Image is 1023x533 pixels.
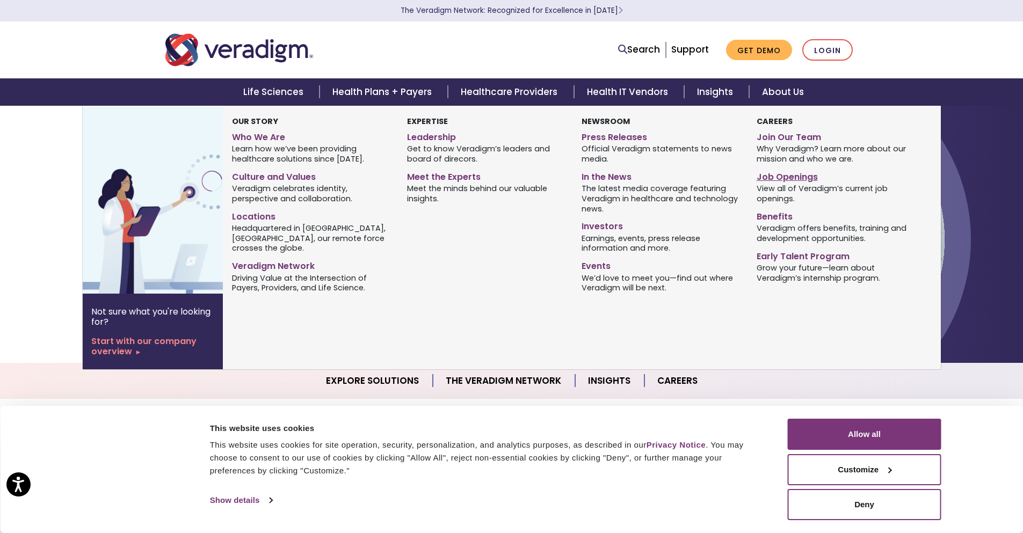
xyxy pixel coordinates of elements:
span: Veradigm celebrates identity, perspective and collaboration. [232,183,390,204]
a: Support [671,43,709,56]
span: Earnings, events, press release information and more. [582,232,740,253]
a: Health Plans + Payers [320,78,448,106]
a: Insights [575,367,644,395]
a: Locations [232,207,390,223]
button: Deny [788,489,941,520]
a: In the News [582,167,740,183]
span: We’d love to meet you—find out where Veradigm will be next. [582,272,740,293]
a: Healthcare Providers [448,78,574,106]
span: Driving Value at the Intersection of Payers, Providers, and Life Science. [232,272,390,293]
span: Learn More [618,5,623,16]
span: Veradigm offers benefits, training and development opportunities. [757,222,915,243]
a: The Veradigm Network [433,367,575,395]
a: Who We Are [232,128,390,143]
span: Official Veradigm statements to news media. [582,143,740,164]
a: Join Our Team [757,128,915,143]
p: Not sure what you're looking for? [91,306,214,327]
span: Get to know Veradigm’s leaders and board of direcors. [407,143,565,164]
div: This website uses cookies for site operation, security, personalization, and analytics purposes, ... [210,439,764,477]
a: Get Demo [726,40,792,61]
a: Health IT Vendors [574,78,684,106]
div: This website uses cookies [210,422,764,435]
a: Early Talent Program [757,247,915,262]
strong: Careers [757,116,793,127]
a: Explore Solutions [313,367,433,395]
span: Meet the minds behind our valuable insights. [407,183,565,204]
strong: Expertise [407,116,448,127]
img: Vector image of Veradigm’s Story [83,106,256,294]
span: Learn how we’ve been providing healthcare solutions since [DATE]. [232,143,390,164]
button: Customize [788,454,941,485]
a: Investors [582,217,740,232]
span: Grow your future—learn about Veradigm’s internship program. [757,262,915,283]
a: The Veradigm Network: Recognized for Excellence in [DATE]Learn More [401,5,623,16]
span: The latest media coverage featuring Veradigm in healthcare and technology news. [582,183,740,214]
a: Events [582,257,740,272]
a: Search [618,42,660,57]
a: Press Releases [582,128,740,143]
a: Benefits [757,207,915,223]
a: Show details [210,492,272,508]
button: Allow all [788,419,941,450]
a: Meet the Experts [407,167,565,183]
a: Culture and Values [232,167,390,183]
a: Veradigm Network [232,257,390,272]
span: View all of Veradigm’s current job openings. [757,183,915,204]
strong: Newsroom [582,116,630,127]
a: Privacy Notice [647,440,706,449]
a: Careers [644,367,710,395]
strong: Our Story [232,116,278,127]
a: Leadership [407,128,565,143]
a: Insights [684,78,749,106]
a: Life Sciences [230,78,320,106]
img: Veradigm logo [165,32,313,68]
a: Login [802,39,853,61]
span: Headquartered in [GEOGRAPHIC_DATA], [GEOGRAPHIC_DATA], our remote force crosses the globe. [232,222,390,253]
a: Job Openings [757,167,915,183]
a: Start with our company overview [91,336,214,356]
span: Why Veradigm? Learn more about our mission and who we are. [757,143,915,164]
a: About Us [749,78,817,106]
